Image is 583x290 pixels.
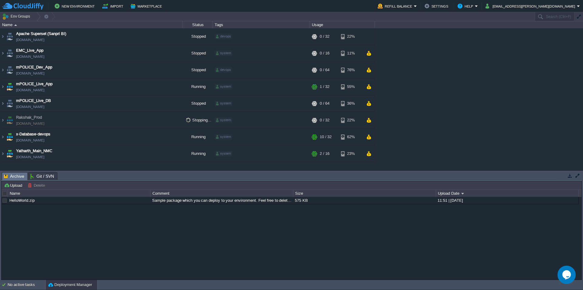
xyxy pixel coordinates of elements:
div: 0 / 32 [320,28,329,45]
div: 0 / 64 [320,62,329,78]
div: 575 KB [293,197,435,204]
img: AMDAwAAAACH5BAEAAAAALAAAAAABAAEAAAICRAEAOw== [0,62,5,78]
a: [DOMAIN_NAME] [16,70,44,76]
img: AMDAwAAAACH5BAEAAAAALAAAAAABAAEAAAICRAEAOw== [5,45,14,61]
img: AMDAwAAAACH5BAEAAAAALAAAAAABAAEAAAICRAEAOw== [5,28,14,45]
div: No active tasks [8,280,46,290]
div: Stopped [182,45,213,61]
a: Apache Superset (Sanpri BI) [16,31,66,37]
button: Delete [28,183,47,188]
div: 62% [341,129,361,145]
div: system [215,117,232,123]
button: Upload [4,183,24,188]
img: AMDAwAAAACH5BAEAAAAALAAAAAABAAEAAAICRAEAOw== [5,145,14,162]
div: system [215,84,232,89]
div: 76% [341,62,361,78]
div: Tags [213,21,310,28]
div: 0 / 16 [320,45,329,61]
div: Comment [151,190,293,197]
div: Sample package which you can deploy to your environment. Feel free to delete and upload a package... [151,197,293,204]
img: AMDAwAAAACH5BAEAAAAALAAAAAABAAEAAAICRAEAOw== [0,95,5,112]
div: system [215,101,232,106]
div: devops [215,34,232,39]
img: AMDAwAAAACH5BAEAAAAALAAAAAABAAEAAAICRAEAOw== [5,112,14,128]
div: 0 / 64 [320,95,329,112]
div: 22% [341,28,361,45]
a: HelloWorld.zip [9,198,35,203]
a: x-Database-devops [16,131,50,137]
div: 0 / 32 [320,112,329,128]
span: Archive [4,173,24,180]
img: AMDAwAAAACH5BAEAAAAALAAAAAABAAEAAAICRAEAOw== [0,112,5,128]
div: system [215,51,232,56]
a: mPOLICE_Live_DB [16,98,51,104]
div: 23% [341,145,361,162]
div: 1 / 32 [320,79,329,95]
button: Help [458,2,475,10]
a: [DOMAIN_NAME] [16,87,44,93]
img: AMDAwAAAACH5BAEAAAAALAAAAAABAAEAAAICRAEAOw== [14,24,17,26]
div: Status [183,21,213,28]
iframe: chat widget [557,266,577,284]
a: Yatharth_Main_NMC [16,148,52,154]
img: AMDAwAAAACH5BAEAAAAALAAAAAABAAEAAAICRAEAOw== [5,79,14,95]
div: 55% [341,79,361,95]
img: AMDAwAAAACH5BAEAAAAALAAAAAABAAEAAAICRAEAOw== [5,95,14,112]
button: Import [102,2,125,10]
div: Stopped [182,95,213,112]
a: [DOMAIN_NAME] [16,154,44,160]
button: Deployment Manager [48,282,92,288]
a: mPOLICE_Live_App [16,81,53,87]
a: EMC_Live_App [16,47,43,54]
img: AMDAwAAAACH5BAEAAAAALAAAAAABAAEAAAICRAEAOw== [5,129,14,145]
div: Running [182,79,213,95]
button: [EMAIL_ADDRESS][PERSON_NAME][DOMAIN_NAME] [486,2,577,10]
div: system [215,134,232,140]
img: AMDAwAAAACH5BAEAAAAALAAAAAABAAEAAAICRAEAOw== [0,45,5,61]
img: AMDAwAAAACH5BAEAAAAALAAAAAABAAEAAAICRAEAOw== [0,129,5,145]
div: Running [182,145,213,162]
div: Stopped [182,62,213,78]
img: AMDAwAAAACH5BAEAAAAALAAAAAABAAEAAAICRAEAOw== [0,79,5,95]
div: 11% [341,45,361,61]
div: Name [1,21,182,28]
div: 10 / 32 [320,129,332,145]
img: CloudJiffy [2,2,43,10]
div: 36% [341,95,361,112]
span: Stopping... [186,118,211,122]
span: [DOMAIN_NAME] [16,137,44,143]
button: Marketplace [131,2,164,10]
img: AMDAwAAAACH5BAEAAAAALAAAAAABAAEAAAICRAEAOw== [0,145,5,162]
a: mPOLICE_Dev_App [16,64,52,70]
div: Usage [310,21,374,28]
div: Upload Date [436,190,578,197]
div: Name [8,190,150,197]
div: Running [182,129,213,145]
button: Settings [424,2,450,10]
div: system [215,151,232,156]
a: [DOMAIN_NAME] [16,121,44,127]
a: [DOMAIN_NAME] [16,37,44,43]
button: New Environment [55,2,97,10]
div: 11:51 | [DATE] [436,197,578,204]
a: Rakshak_Prod [16,114,42,121]
div: Stopped [182,28,213,45]
div: 22% [341,112,361,128]
span: [DOMAIN_NAME] [16,104,44,110]
button: Env Groups [2,12,32,21]
span: Git / SVN [30,173,54,180]
img: AMDAwAAAACH5BAEAAAAALAAAAAABAAEAAAICRAEAOw== [5,62,14,78]
div: Size [294,190,436,197]
div: devops [215,67,232,73]
button: Refill Balance [378,2,414,10]
img: AMDAwAAAACH5BAEAAAAALAAAAAABAAEAAAICRAEAOw== [0,28,5,45]
a: [DOMAIN_NAME] [16,54,44,60]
